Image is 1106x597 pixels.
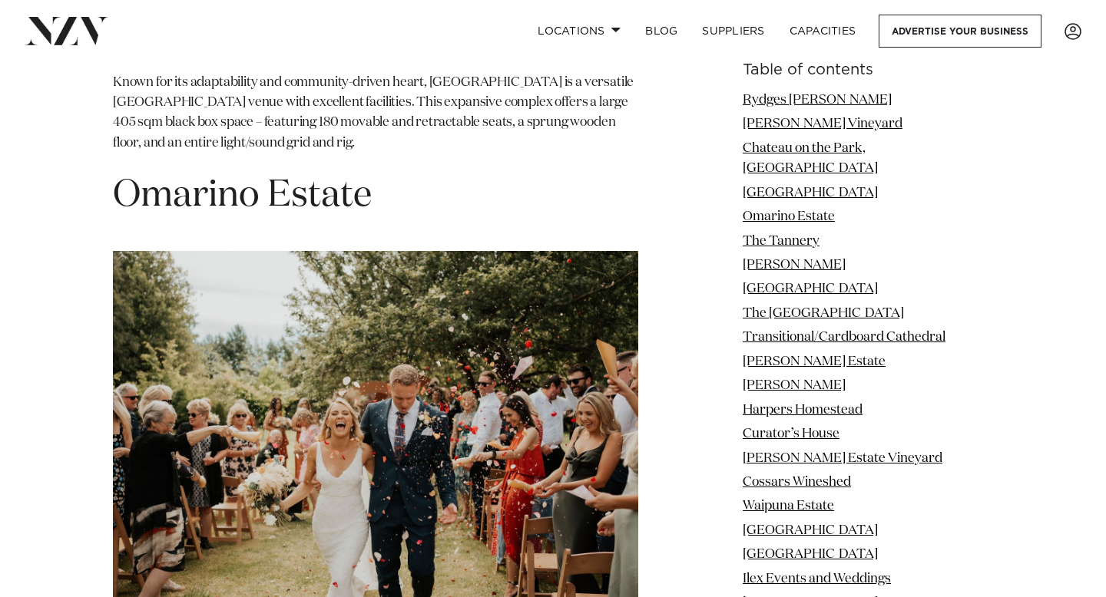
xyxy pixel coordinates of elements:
img: nzv-logo.png [25,17,108,45]
h6: Table of contents [743,62,993,78]
a: Chateau on the Park, [GEOGRAPHIC_DATA] [743,142,878,175]
a: Cossars Wineshed [743,476,851,489]
a: [GEOGRAPHIC_DATA] [743,548,878,561]
a: Ilex Events and Weddings [743,572,891,585]
a: The [GEOGRAPHIC_DATA] [743,307,904,320]
a: Transitional/Cardboard Cathedral [743,331,945,344]
p: Known for its adaptability and community-driven heart, [GEOGRAPHIC_DATA] is a versatile [GEOGRAPH... [113,73,638,153]
a: The Tannery [743,235,820,248]
a: [GEOGRAPHIC_DATA] [743,524,878,537]
a: Rydges [PERSON_NAME] [743,94,892,107]
a: [PERSON_NAME] Estate [743,355,886,368]
a: [PERSON_NAME] [743,379,846,392]
a: Capacities [777,15,869,48]
a: Curator’s House [743,427,839,440]
a: Harpers Homestead [743,404,863,417]
a: Waipuna Estate [743,500,834,513]
a: BLOG [633,15,690,48]
a: [GEOGRAPHIC_DATA] [743,283,878,296]
a: [PERSON_NAME] [743,259,846,272]
a: [GEOGRAPHIC_DATA] [743,186,878,200]
a: Locations [525,15,633,48]
a: [PERSON_NAME] Vineyard [743,117,902,130]
a: [PERSON_NAME] Estate Vineyard [743,452,942,465]
a: Advertise your business [879,15,1041,48]
a: Omarino Estate [743,210,835,223]
h1: Omarino Estate [113,172,638,220]
a: SUPPLIERS [690,15,777,48]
